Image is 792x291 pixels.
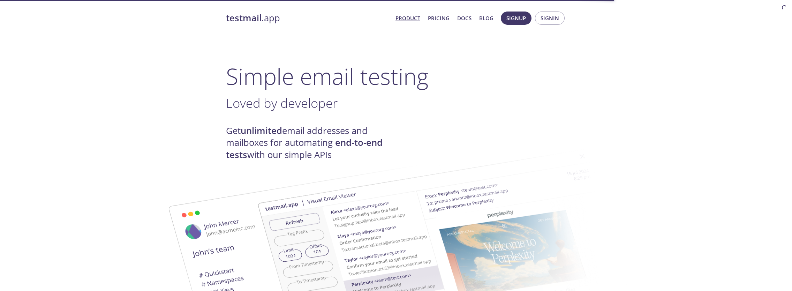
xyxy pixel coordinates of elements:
[535,12,565,25] button: Signin
[501,12,531,25] button: Signup
[428,14,450,23] a: Pricing
[226,136,383,161] strong: end-to-end tests
[226,94,338,112] span: Loved by developer
[506,14,526,23] span: Signup
[457,14,472,23] a: Docs
[226,125,396,161] h4: Get email addresses and mailboxes for automating with our simple APIs
[226,63,566,90] h1: Simple email testing
[226,12,262,24] strong: testmail
[395,14,420,23] a: Product
[241,125,282,137] strong: unlimited
[479,14,493,23] a: Blog
[541,14,559,23] span: Signin
[226,12,390,24] a: testmail.app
